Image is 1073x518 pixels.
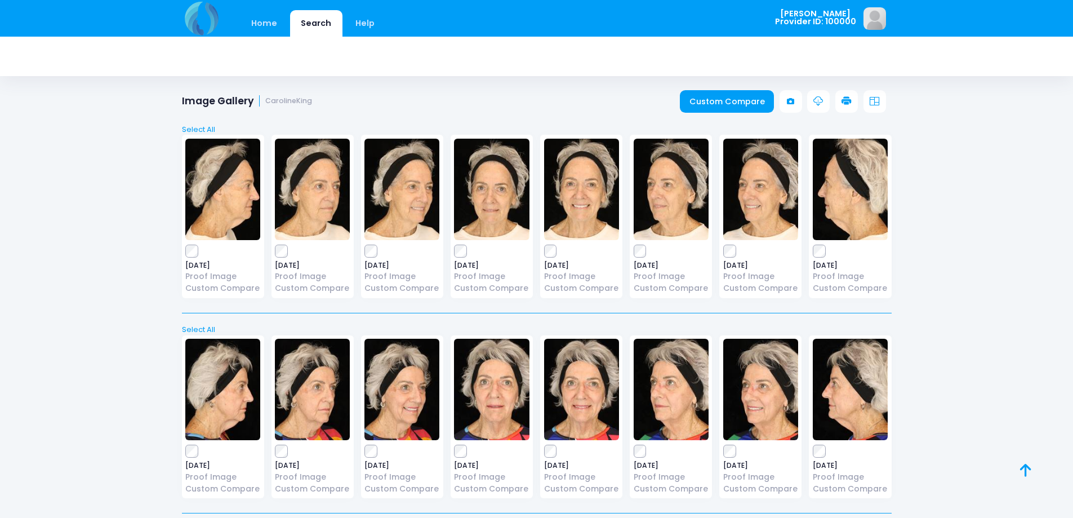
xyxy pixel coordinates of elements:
[544,462,619,469] span: [DATE]
[634,339,709,440] img: image
[364,471,439,483] a: Proof Image
[544,339,619,440] img: image
[680,90,774,113] a: Custom Compare
[364,462,439,469] span: [DATE]
[275,483,350,495] a: Custom Compare
[723,462,798,469] span: [DATE]
[275,139,350,240] img: image
[185,282,260,294] a: Custom Compare
[364,262,439,269] span: [DATE]
[544,483,619,495] a: Custom Compare
[185,462,260,469] span: [DATE]
[813,471,888,483] a: Proof Image
[723,282,798,294] a: Custom Compare
[634,471,709,483] a: Proof Image
[723,262,798,269] span: [DATE]
[364,282,439,294] a: Custom Compare
[723,271,798,282] a: Proof Image
[275,471,350,483] a: Proof Image
[634,462,709,469] span: [DATE]
[178,324,895,335] a: Select All
[634,271,709,282] a: Proof Image
[454,339,529,440] img: image
[775,10,856,26] span: [PERSON_NAME] Provider ID: 100000
[634,262,709,269] span: [DATE]
[265,97,312,105] small: CarolineKing
[813,271,888,282] a: Proof Image
[185,339,260,440] img: image
[813,339,888,440] img: image
[634,483,709,495] a: Custom Compare
[813,282,888,294] a: Custom Compare
[634,282,709,294] a: Custom Compare
[813,483,888,495] a: Custom Compare
[364,339,439,440] img: image
[813,462,888,469] span: [DATE]
[454,471,529,483] a: Proof Image
[544,271,619,282] a: Proof Image
[863,7,886,30] img: image
[544,139,619,240] img: image
[454,262,529,269] span: [DATE]
[544,262,619,269] span: [DATE]
[813,262,888,269] span: [DATE]
[454,271,529,282] a: Proof Image
[723,471,798,483] a: Proof Image
[178,124,895,135] a: Select All
[723,139,798,240] img: image
[185,271,260,282] a: Proof Image
[344,10,385,37] a: Help
[364,271,439,282] a: Proof Image
[290,10,342,37] a: Search
[723,339,798,440] img: image
[364,139,439,240] img: image
[182,95,313,107] h1: Image Gallery
[185,471,260,483] a: Proof Image
[454,282,529,294] a: Custom Compare
[454,139,529,240] img: image
[813,139,888,240] img: image
[185,483,260,495] a: Custom Compare
[241,10,288,37] a: Home
[275,462,350,469] span: [DATE]
[634,139,709,240] img: image
[275,271,350,282] a: Proof Image
[275,262,350,269] span: [DATE]
[454,483,529,495] a: Custom Compare
[544,471,619,483] a: Proof Image
[364,483,439,495] a: Custom Compare
[185,139,260,240] img: image
[723,483,798,495] a: Custom Compare
[275,282,350,294] a: Custom Compare
[544,282,619,294] a: Custom Compare
[454,462,529,469] span: [DATE]
[185,262,260,269] span: [DATE]
[275,339,350,440] img: image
